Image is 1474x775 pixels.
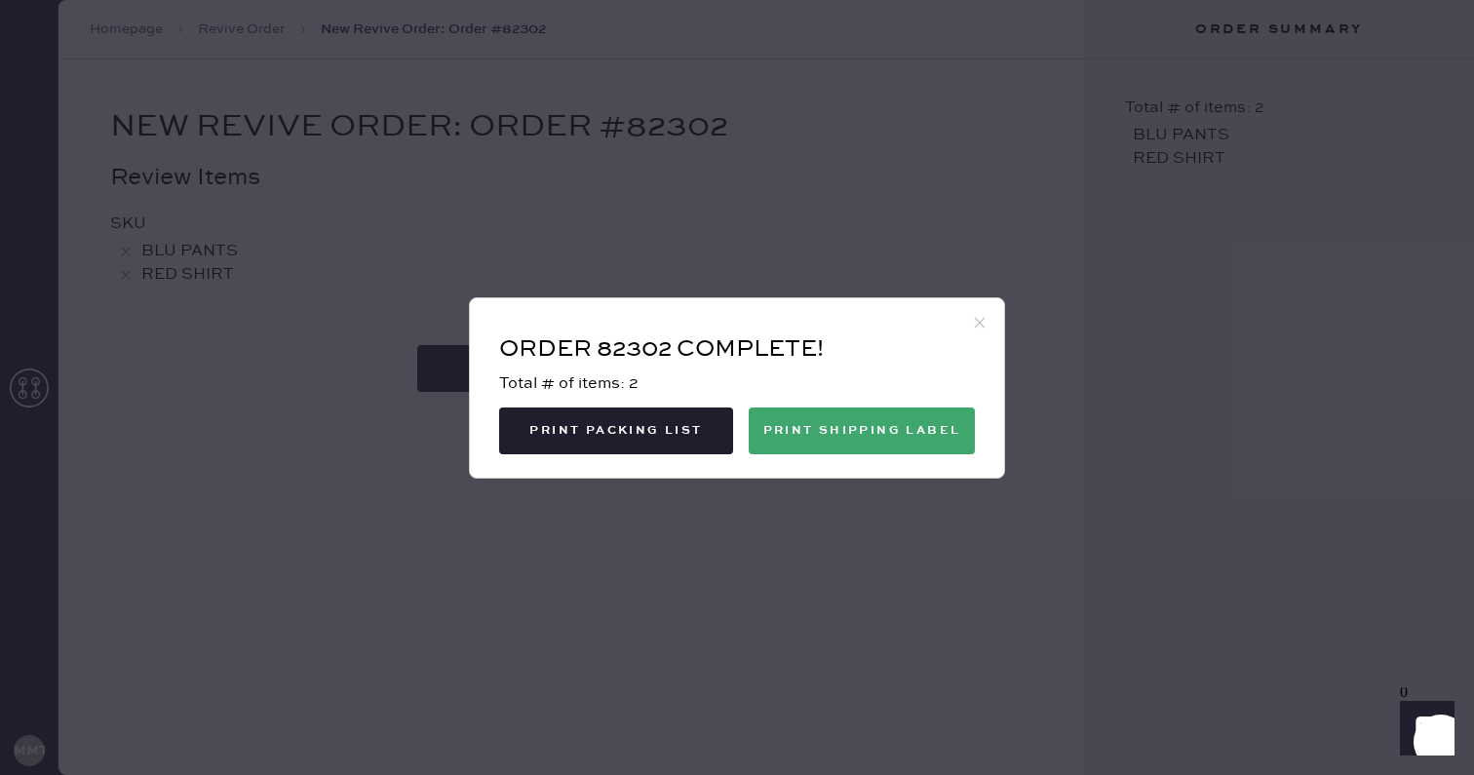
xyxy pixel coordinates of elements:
span: Order 82302 Complete! [499,337,824,361]
a: Print Shipping Label [733,407,975,454]
button: Print Shipping Label [749,407,975,454]
button: Print Packing List [499,407,733,454]
iframe: Front Chat [1381,687,1465,771]
span: Total # of items: 2 [499,376,639,392]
